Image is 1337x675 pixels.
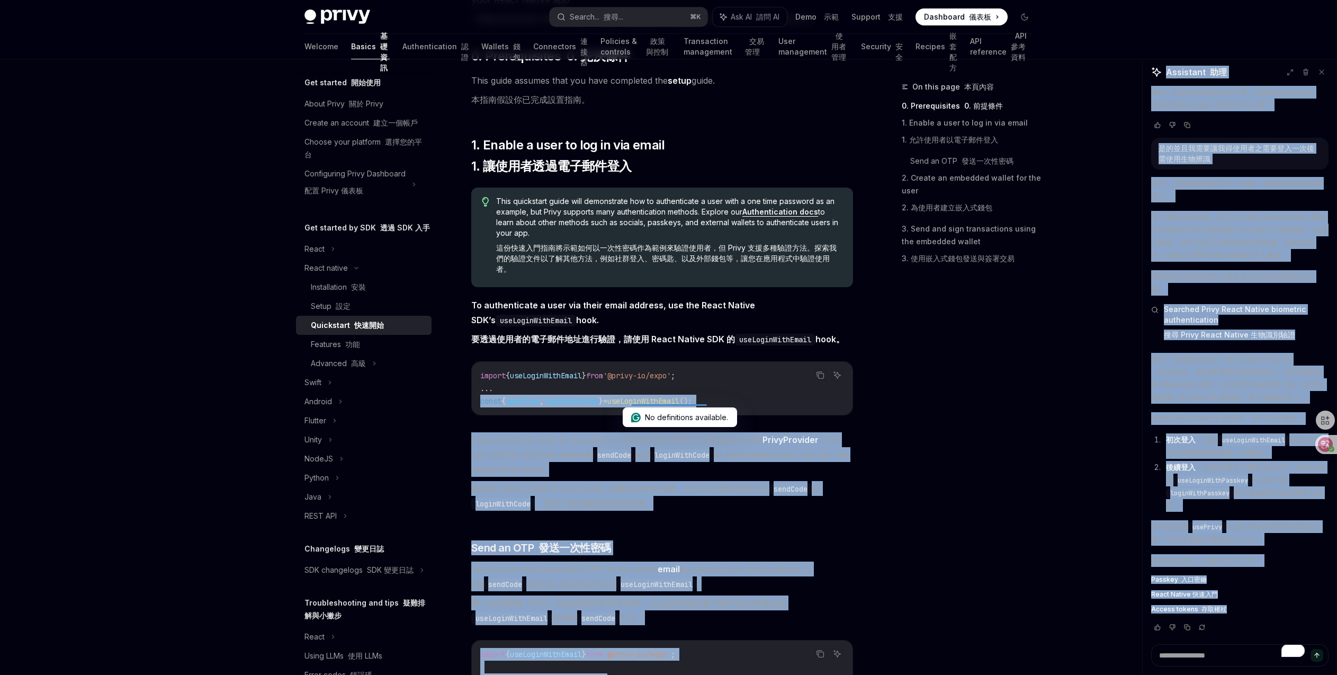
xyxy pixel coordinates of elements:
[1151,412,1329,425] p: 在您的 React Native 應用中，您可以這樣做：
[539,541,611,554] font: 發送一次性密碼
[544,396,599,406] span: loginWithCode
[1016,8,1033,25] button: Toggle dark mode
[351,34,390,59] a: Basics 基礎資訊
[510,650,582,659] span: useLoginWithEmail
[902,97,1042,114] a: 0. Prerequisites 0. 前提條件
[679,396,692,406] span: ();
[895,42,903,61] font: 安全
[304,452,333,465] div: NodeJS
[304,376,321,389] div: Swift
[1192,523,1222,531] span: usePrivy
[713,7,787,26] button: Ask AI 請問 AI
[570,11,623,23] div: Search...
[480,384,493,393] span: ...
[1151,177,1329,202] p: 好的，您想讓使用者登入一次後，後續使用生物辨識登入。
[735,334,815,345] code: useLoginWithEmail
[580,37,588,67] font: 連接器
[304,491,321,503] div: Java
[510,371,582,380] span: useLoginWithEmail
[336,301,351,310] font: 設定
[471,598,786,623] font: 將一次性密碼（OTP）發送到用戶的電子郵件，方法是將他的電子郵件地址傳遞給從 回傳的 方法：
[354,321,384,330] font: 快速開始
[304,472,329,484] div: Python
[1163,433,1329,459] li: ：使用 或其他登入方式讓使用者完成第一次驗證。
[831,31,846,61] font: 使用者管理
[1164,330,1295,339] font: 搜尋 Privy React Native 生物識別驗證
[603,396,607,406] span: =
[496,196,842,279] span: This quickstart guide will demonstrate how to authenticate a user with a one time password as an ...
[1159,143,1321,164] div: 是的並且我需要讓我得使用者之需要登入一次後需使用生物辨識
[577,612,620,624] code: sendCode
[481,34,521,59] a: Wallets 錢包
[471,432,853,515] span: Ensure that this hook is mounted in a component that is wrapped by the . You can use the returned...
[778,34,848,59] a: User management 使用者管理
[304,564,414,576] div: SDK changelogs
[616,579,697,590] code: useLoginWithEmail
[599,396,603,406] span: }
[461,42,469,61] font: 認證
[646,37,668,56] font: 政策與控制
[1151,270,1329,296] p: 我需要先搜尋我們的文檔來提供給您具體的實作步驟。
[304,543,384,555] h5: Changelogs
[902,170,1042,220] a: 2. Create an embedded wallet for the user2. 為使用者建立嵌入式錢包
[1151,86,1329,111] p: 好的，請告訴我您想知道什麼。是關於如何在您的 React Native app 中使用 Privy 嗎？
[650,449,714,461] code: loginWithCode
[311,281,366,294] div: Installation
[684,34,766,59] a: Transaction management 交易管理
[402,34,469,59] a: Authentication 認證
[1011,31,1027,61] font: API 參考資料
[1166,463,1196,472] strong: 後續登入
[296,278,432,297] a: Installation 安裝
[471,540,611,555] span: Send an OTP
[480,650,506,659] span: import
[964,101,1003,110] font: 0. 前提條件
[1151,353,1329,404] p: 好的，根據您的需求，您可以使用 Privy 的「Passkey」功能來實現生物辨識登入。這項功能基於 WebAuthn 標準，允許用戶在初次登入後，使用生物辨識（如 Face ID 或指紋）進行...
[296,113,432,132] a: Create an account 建立一個帳戶
[742,207,818,217] a: Authentication docs
[304,136,425,161] div: Choose your platform
[304,243,325,255] div: React
[533,34,588,59] a: Connectors 連接器
[813,368,827,382] button: Copy the contents from the code block
[471,137,665,179] span: 1. Enable a user to log in via email
[1163,461,1329,512] li: ：在使用者下次開啟 App 時，您可以呼叫 hook 中的 函式來觸發生物辨識登入流程。
[1151,590,1218,599] span: React Native 快速入門
[1151,605,1329,614] a: Access tokens 存取權杖
[304,598,425,620] font: 疑難排解與小撇步
[296,335,432,354] a: Features 功能
[380,223,430,232] font: 透過 SDK 入手
[484,579,526,590] code: sendCode
[916,34,957,59] a: Recipes 嵌套配方
[813,647,827,661] button: Copy the contents from the code block
[304,34,338,59] a: Welcome
[1151,304,1329,344] button: Searched Privy React Native biometric authentication搜尋 Privy React Native 生物識別驗證
[902,254,1015,263] font: 3. 使用嵌入式錢包發送與簽署交易
[471,612,552,624] code: useLoginWithEmail
[671,371,675,380] span: ;
[582,371,586,380] span: }
[349,99,383,108] font: 關於 Privy
[367,565,414,574] font: SDK 變更日誌
[506,396,540,406] span: sendCode
[603,371,671,380] span: '@privy-io/expo'
[1178,476,1248,485] span: useLoginWithPasskey
[888,12,903,21] font: 支援
[1151,211,1329,262] p: 為了實現這個功能，您可以在您的 React Native 應用中檢查用戶是否已經通過 Privy 進行了身份驗證。如果已驗證，您可以提示他們使用生物辨識。如果未驗證，則顯示 [PERSON_NA...
[756,12,779,21] font: 請問 AI
[916,8,1008,25] a: Dashboard 儀表板
[304,97,383,110] div: About Privy
[482,197,489,207] svg: Tip
[304,510,337,522] div: REST API
[586,371,603,380] span: from
[354,544,384,553] font: 變更日誌
[1222,436,1285,445] span: useLoginWithEmail
[304,414,326,427] div: Flutter
[969,12,991,21] font: 儀表板
[348,651,382,660] font: 使用 LLMs
[304,221,430,234] h5: Get started by SDK
[861,34,903,59] a: Security 安全
[593,449,635,461] code: sendCode
[304,433,322,446] div: Unity
[1151,575,1329,584] a: Passkey 入口密鑰
[513,42,521,61] font: 錢包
